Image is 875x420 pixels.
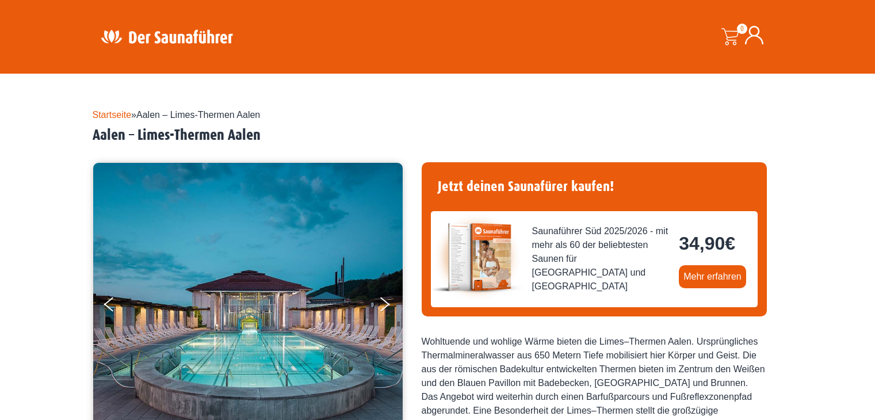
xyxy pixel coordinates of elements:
span: Saunaführer Süd 2025/2026 - mit mehr als 60 der beliebtesten Saunen für [GEOGRAPHIC_DATA] und [GE... [532,224,670,293]
bdi: 34,90 [679,233,735,254]
img: der-saunafuehrer-2025-sued.jpg [431,211,523,303]
h4: Jetzt deinen Saunafürer kaufen! [431,171,758,202]
span: € [725,233,735,254]
button: Next [378,292,407,321]
span: » [93,110,261,120]
a: Startseite [93,110,132,120]
h2: Aalen – Limes-Thermen Aalen [93,127,783,144]
a: Mehr erfahren [679,265,746,288]
span: 0 [737,24,747,34]
button: Previous [104,292,133,321]
span: Aalen – Limes-Thermen Aalen [136,110,260,120]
